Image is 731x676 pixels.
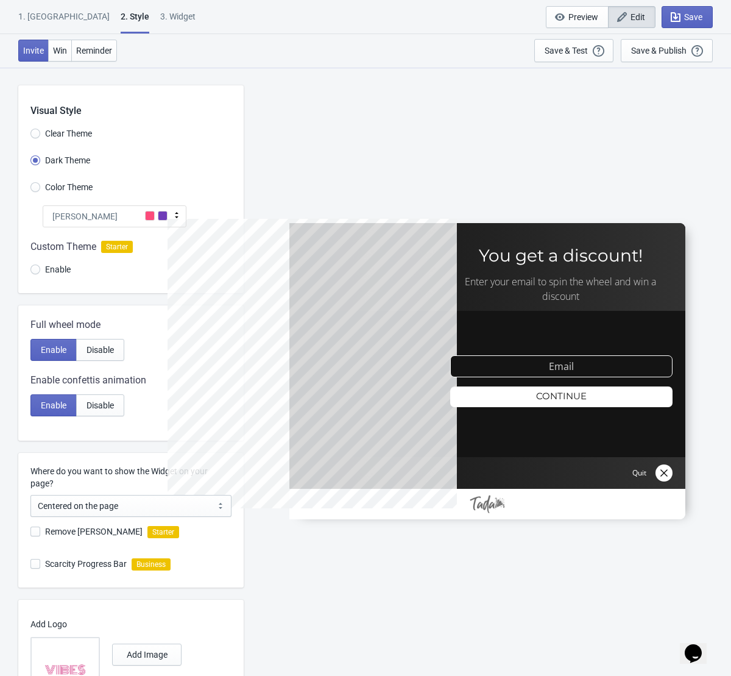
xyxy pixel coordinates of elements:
span: Invite [23,46,44,55]
label: Where do you want to show the Widget on your page? [30,465,231,489]
button: Enable [30,339,77,361]
div: 2 . Style [121,10,149,34]
button: Save [662,6,713,28]
button: Add Image [112,644,182,666]
span: Preview [568,12,598,22]
span: Color Theme [45,181,93,193]
button: Disable [76,339,124,361]
button: Reminder [71,40,117,62]
span: Reminder [76,46,112,55]
button: Win [48,40,72,62]
div: 1. [GEOGRAPHIC_DATA] [18,10,110,32]
div: Visual Style [30,85,244,118]
button: Disable [76,394,124,416]
button: Edit [608,6,655,28]
span: Enable [41,345,66,355]
span: Add Image [127,650,168,660]
button: Invite [18,40,49,62]
div: Save & Test [545,46,588,55]
div: 3. Widget [160,10,196,32]
div: Save & Publish [631,46,687,55]
i: Starter [147,526,179,538]
span: Remove [PERSON_NAME] [45,525,143,538]
span: Edit [630,12,645,22]
p: Add Logo [30,618,225,631]
button: Enable [30,394,77,416]
i: Business [132,558,171,571]
button: Preview [546,6,609,28]
iframe: chat widget [680,627,719,664]
span: Enable confettis animation [30,373,146,388]
span: Full wheel mode [30,318,101,332]
span: [PERSON_NAME] [52,210,118,222]
span: Disable [87,345,114,355]
span: Scarcity Progress Bar [45,558,127,570]
span: Win [53,46,67,55]
span: Dark Theme [45,154,90,166]
span: Enable [41,400,66,410]
span: Clear Theme [45,127,92,140]
span: Disable [87,400,114,410]
span: Save [684,12,702,22]
button: Save & Test [534,39,613,62]
button: Save & Publish [621,39,713,62]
